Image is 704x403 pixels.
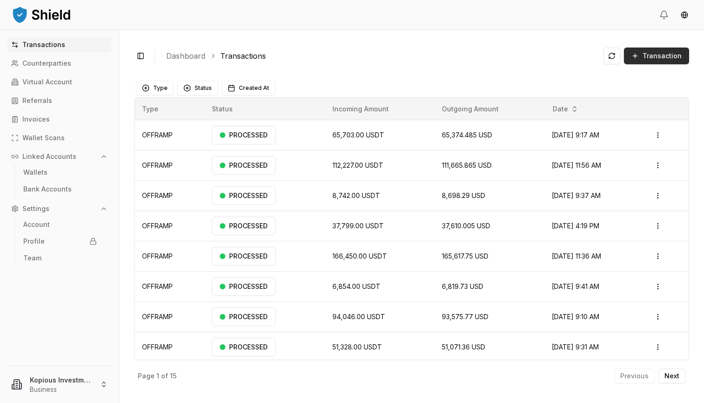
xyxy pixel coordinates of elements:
th: Type [135,98,204,120]
span: [DATE] 11:36 AM [552,252,601,260]
span: 37,799.00 USDT [332,222,384,230]
span: 8,742.00 USDT [332,191,380,199]
p: Kopious Investments LLC [30,375,93,385]
p: Page [138,373,155,379]
p: of [161,373,168,379]
span: [DATE] 9:37 AM [552,191,601,199]
a: Referrals [7,93,111,108]
p: Transactions [22,41,65,48]
button: Date [549,102,582,116]
p: Settings [22,205,49,212]
div: PROCESSED [212,247,276,266]
span: [DATE] 9:17 AM [552,131,599,139]
span: 51,071.36 USD [442,343,485,351]
span: 166,450.00 USDT [332,252,387,260]
div: PROCESSED [212,217,276,235]
span: 51,328.00 USDT [332,343,382,351]
button: Settings [7,201,111,216]
span: 112,227.00 USDT [332,161,383,169]
button: Kopious Investments LLCBusiness [4,369,115,399]
span: [DATE] 9:10 AM [552,313,599,321]
button: Next [658,369,685,383]
p: Profile [23,238,45,245]
span: [DATE] 9:41 AM [552,282,599,290]
span: [DATE] 4:19 PM [552,222,599,230]
th: Incoming Amount [325,98,434,120]
a: Account [20,217,101,232]
p: 1 [156,373,159,379]
span: 93,575.77 USD [442,313,488,321]
p: 15 [170,373,176,379]
span: [DATE] 9:31 AM [552,343,599,351]
td: OFFRAMP [135,241,204,272]
img: ShieldPay Logo [11,5,72,24]
div: PROCESSED [212,126,276,144]
span: 6,819.73 USD [442,282,483,290]
a: Dashboard [166,50,205,61]
button: Type [136,81,174,96]
nav: breadcrumb [166,50,596,61]
a: Profile [20,234,101,249]
span: 165,617.75 USD [442,252,488,260]
p: Next [664,373,679,379]
span: 65,703.00 USDT [332,131,384,139]
td: OFFRAMP [135,302,204,332]
span: 94,046.00 USDT [332,313,385,321]
p: Virtual Account [22,79,72,85]
div: PROCESSED [212,156,276,175]
th: Status [204,98,325,120]
p: Wallet Scans [22,135,65,141]
a: Transactions [7,37,111,52]
div: PROCESSED [212,186,276,205]
a: Wallet Scans [7,130,111,145]
td: OFFRAMP [135,211,204,241]
a: Transactions [220,50,266,61]
div: PROCESSED [212,307,276,326]
span: 65,374.485 USD [442,131,492,139]
p: Team [23,255,41,261]
span: 37,610.005 USD [442,222,490,230]
span: 6,854.00 USDT [332,282,380,290]
th: Outgoing Amount [434,98,544,120]
a: Invoices [7,112,111,127]
td: OFFRAMP [135,332,204,362]
p: Account [23,221,50,228]
div: PROCESSED [212,338,276,356]
span: Transaction [643,51,682,61]
a: Bank Accounts [20,182,101,197]
a: Team [20,251,101,266]
div: PROCESSED [212,277,276,296]
td: OFFRAMP [135,272,204,302]
p: Invoices [22,116,50,123]
span: [DATE] 11:56 AM [552,161,601,169]
a: Virtual Account [7,75,111,89]
a: Counterparties [7,56,111,71]
span: Created At [239,84,269,92]
button: Transaction [624,48,689,64]
button: Status [177,81,218,96]
td: OFFRAMP [135,120,204,150]
span: 8,698.29 USD [442,191,485,199]
button: Linked Accounts [7,149,111,164]
p: Referrals [22,97,52,104]
p: Counterparties [22,60,71,67]
a: Wallets [20,165,101,180]
td: OFFRAMP [135,181,204,211]
p: Bank Accounts [23,186,72,192]
span: 111,665.865 USD [442,161,492,169]
button: Created At [222,81,275,96]
td: OFFRAMP [135,150,204,181]
p: Business [30,385,93,394]
p: Wallets [23,169,47,176]
p: Linked Accounts [22,153,76,160]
